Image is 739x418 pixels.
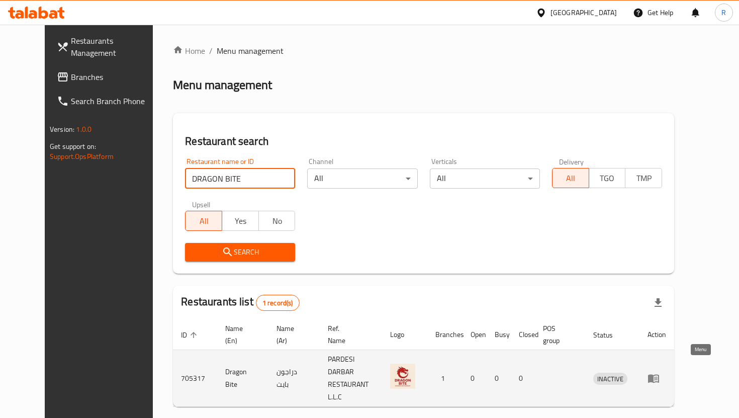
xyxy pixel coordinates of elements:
a: Restaurants Management [49,29,168,65]
td: 0 [463,350,487,407]
label: Upsell [192,201,211,208]
td: 0 [511,350,535,407]
span: Get support on: [50,140,96,153]
td: PARDESI DARBAR RESTAURANT L.L.C [320,350,383,407]
td: دراجون بايت [268,350,320,407]
button: Search [185,243,295,262]
a: Support.OpsPlatform [50,150,114,163]
button: All [552,168,589,188]
span: All [190,214,218,228]
span: Restaurants Management [71,35,160,59]
td: 705317 [173,350,217,407]
td: Dragon Bite [217,350,268,407]
table: enhanced table [173,319,674,407]
th: Closed [511,319,535,350]
th: Action [639,319,674,350]
div: Export file [646,291,670,315]
h2: Menu management [173,77,272,93]
div: All [307,169,417,189]
span: Yes [226,214,255,228]
span: Menu management [217,45,284,57]
span: Name (En) [225,322,256,347]
nav: breadcrumb [173,45,674,57]
a: Home [173,45,205,57]
div: [GEOGRAPHIC_DATA] [550,7,617,18]
div: All [430,169,540,189]
h2: Restaurant search [185,134,662,149]
td: 0 [487,350,511,407]
span: TMP [629,171,658,186]
span: Branches [71,71,160,83]
div: INACTIVE [593,373,627,385]
button: TMP [625,168,662,188]
th: Branches [427,319,463,350]
span: Name (Ar) [276,322,308,347]
img: Dragon Bite [390,364,415,389]
button: TGO [589,168,626,188]
span: Version: [50,123,74,136]
span: R [721,7,726,18]
th: Busy [487,319,511,350]
span: Search [193,246,287,259]
button: No [258,211,296,231]
button: All [185,211,222,231]
h2: Restaurants list [181,294,299,311]
th: Open [463,319,487,350]
span: Status [593,329,626,341]
span: ID [181,329,200,341]
span: Search Branch Phone [71,95,160,107]
span: INACTIVE [593,373,627,385]
li: / [209,45,213,57]
a: Search Branch Phone [49,89,168,113]
span: All [557,171,585,186]
span: POS group [543,322,573,347]
span: 1.0.0 [76,123,91,136]
input: Search for restaurant name or ID.. [185,169,295,189]
span: Ref. Name [328,322,371,347]
span: 1 record(s) [256,298,299,308]
button: Yes [222,211,259,231]
span: No [263,214,292,228]
td: 1 [427,350,463,407]
label: Delivery [559,158,584,165]
span: TGO [593,171,622,186]
a: Branches [49,65,168,89]
th: Logo [382,319,427,350]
